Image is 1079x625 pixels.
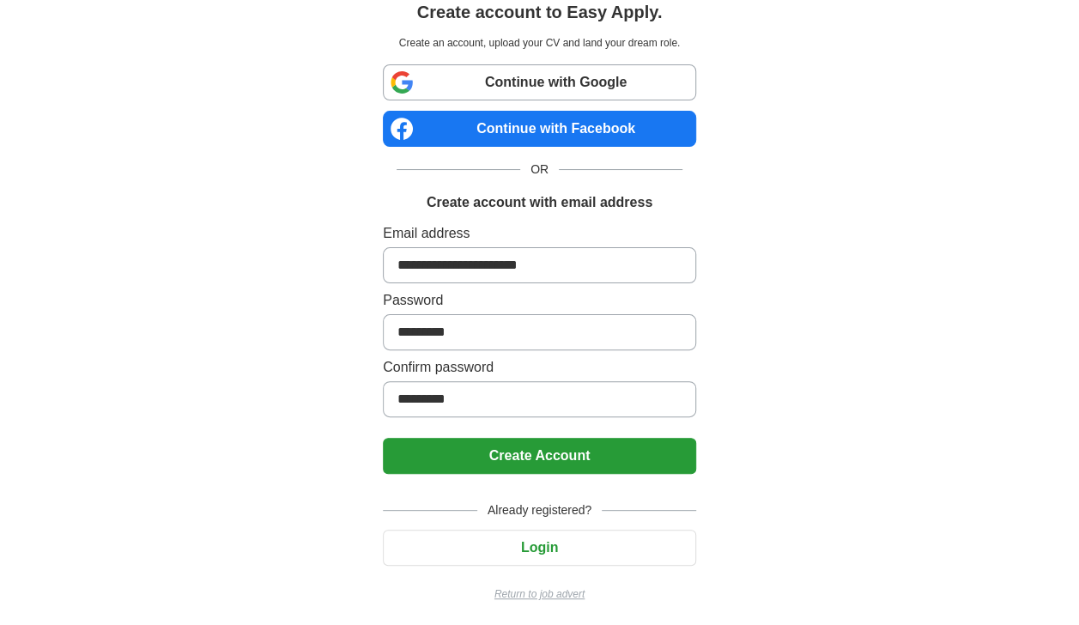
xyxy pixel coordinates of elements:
[383,357,696,378] label: Confirm password
[427,192,652,213] h1: Create account with email address
[520,161,559,179] span: OR
[383,530,696,566] button: Login
[383,438,696,474] button: Create Account
[383,64,696,100] a: Continue with Google
[383,223,696,244] label: Email address
[386,35,693,51] p: Create an account, upload your CV and land your dream role.
[383,111,696,147] a: Continue with Facebook
[383,540,696,555] a: Login
[477,501,602,519] span: Already registered?
[383,586,696,602] a: Return to job advert
[383,290,696,311] label: Password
